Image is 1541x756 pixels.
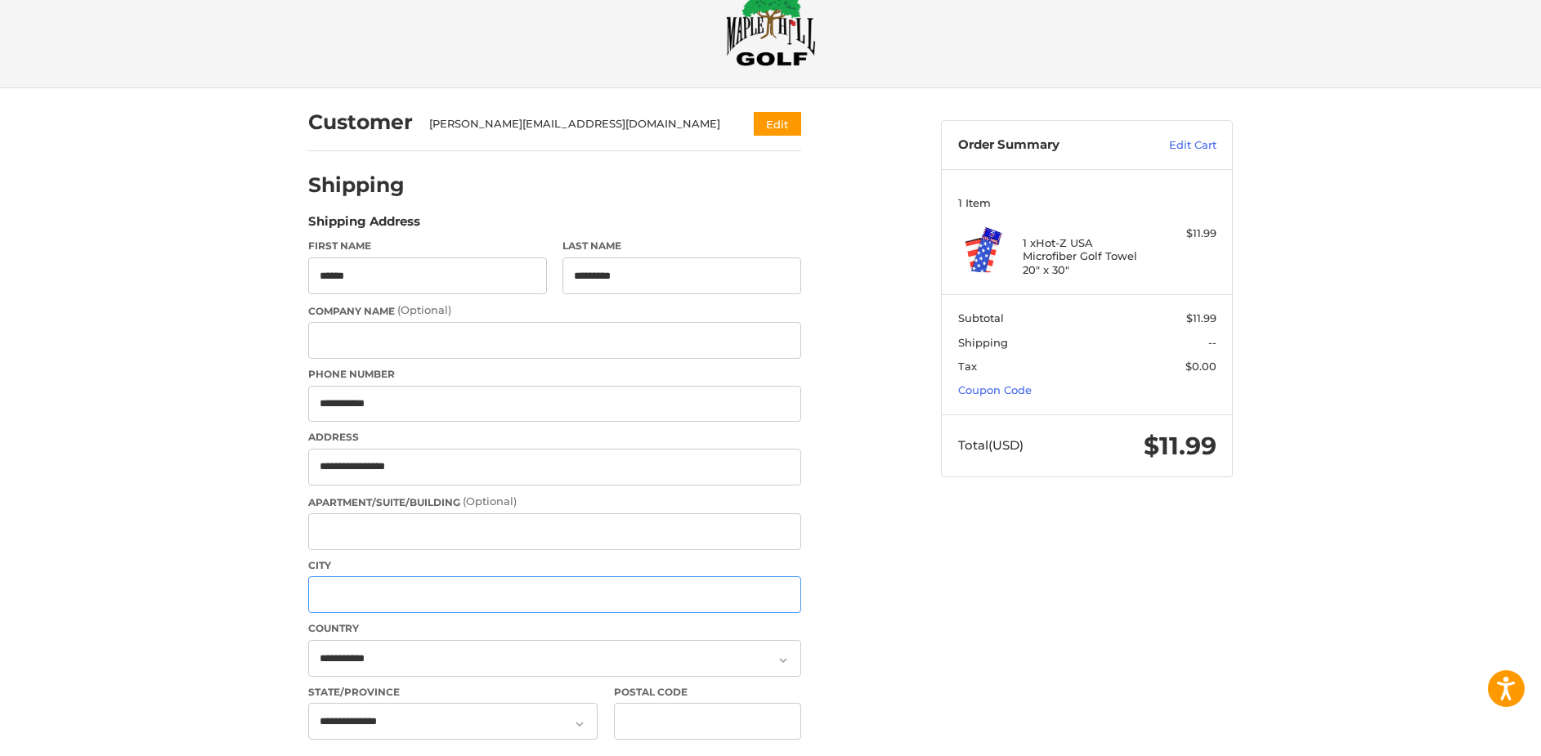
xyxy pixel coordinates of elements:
label: First Name [308,239,547,253]
span: $11.99 [1186,311,1216,324]
label: Company Name [308,302,801,319]
h4: 1 x Hot-Z USA Microfiber Golf Towel 20" x 30" [1023,236,1148,276]
span: Tax [958,360,977,373]
span: $0.00 [1185,360,1216,373]
span: $11.99 [1144,431,1216,461]
button: Edit [754,112,801,136]
h3: Order Summary [958,137,1134,154]
h2: Customer [308,110,413,135]
label: Apartment/Suite/Building [308,494,801,510]
label: City [308,558,801,573]
h2: Shipping [308,172,405,198]
div: [PERSON_NAME][EMAIL_ADDRESS][DOMAIN_NAME] [429,116,723,132]
div: $11.99 [1152,226,1216,242]
span: Total (USD) [958,437,1024,453]
label: Postal Code [614,685,802,700]
label: State/Province [308,685,598,700]
h3: 1 Item [958,196,1216,209]
small: (Optional) [463,494,517,508]
legend: Shipping Address [308,212,420,239]
small: (Optional) [397,303,451,316]
iframe: Google Customer Reviews [1406,712,1541,756]
label: Address [308,430,801,445]
label: Last Name [562,239,801,253]
a: Edit Cart [1134,137,1216,154]
a: Coupon Code [958,383,1032,396]
span: -- [1208,336,1216,349]
label: Phone Number [308,367,801,382]
span: Subtotal [958,311,1004,324]
label: Country [308,621,801,636]
span: Shipping [958,336,1008,349]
